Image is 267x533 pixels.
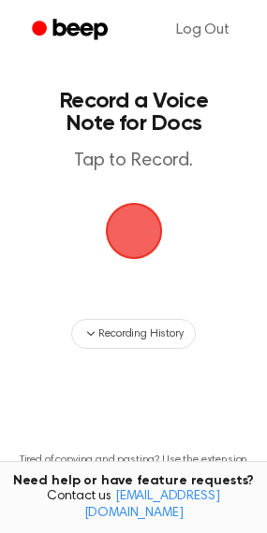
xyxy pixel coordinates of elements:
[11,489,256,522] span: Contact us
[98,325,183,342] span: Recording History
[84,490,220,520] a: [EMAIL_ADDRESS][DOMAIN_NAME]
[15,454,252,482] p: Tired of copying and pasting? Use the extension to automatically insert your recordings.
[157,7,248,52] a: Log Out
[19,12,125,49] a: Beep
[106,203,162,259] img: Beep Logo
[34,90,233,135] h1: Record a Voice Note for Docs
[71,319,195,349] button: Recording History
[34,150,233,173] p: Tap to Record.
